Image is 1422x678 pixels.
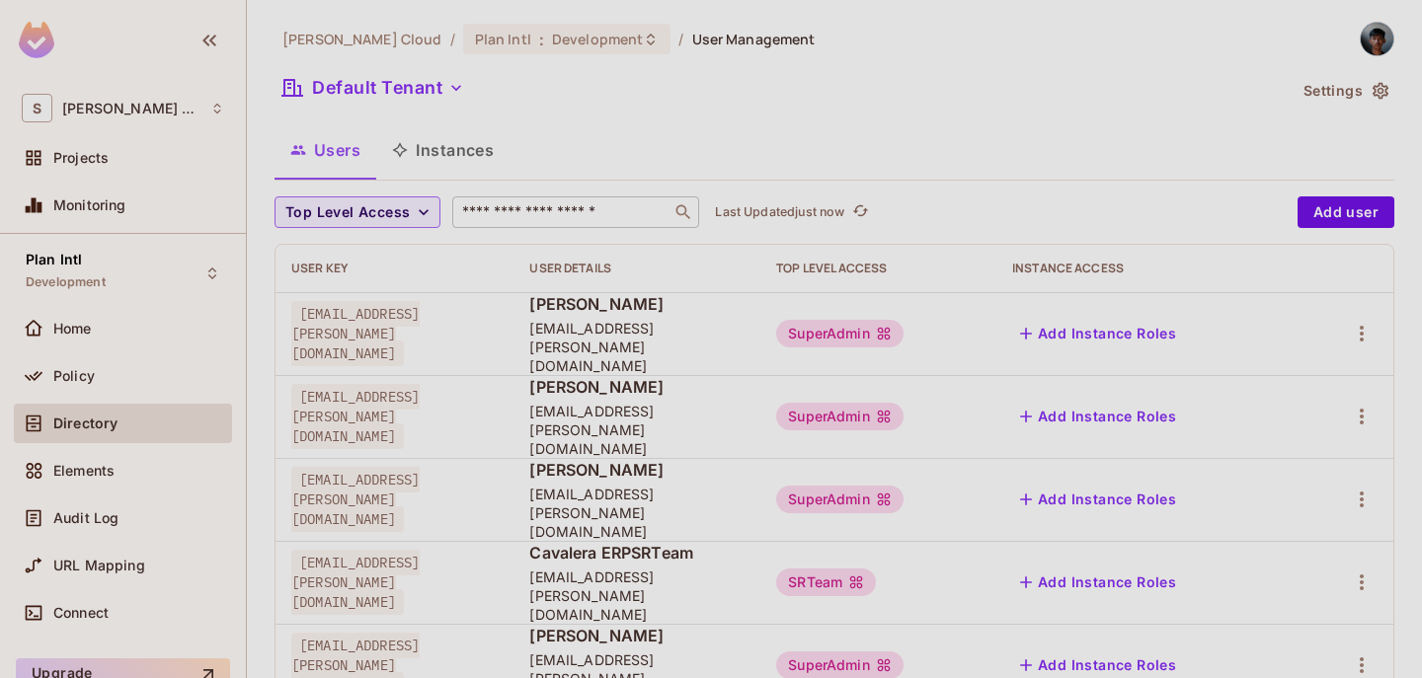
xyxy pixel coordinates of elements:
[529,402,745,458] span: [EMAIL_ADDRESS][PERSON_NAME][DOMAIN_NAME]
[376,125,510,175] button: Instances
[53,197,126,213] span: Monitoring
[53,321,92,337] span: Home
[291,384,420,449] span: [EMAIL_ADDRESS][PERSON_NAME][DOMAIN_NAME]
[776,486,904,513] div: SuperAdmin
[22,94,52,122] span: S
[291,550,420,615] span: [EMAIL_ADDRESS][PERSON_NAME][DOMAIN_NAME]
[552,30,643,48] span: Development
[26,274,106,290] span: Development
[1012,566,1184,598] button: Add Instance Roles
[1298,196,1394,228] button: Add user
[529,567,745,624] span: [EMAIL_ADDRESS][PERSON_NAME][DOMAIN_NAME]
[852,202,869,222] span: refresh
[529,459,745,481] span: [PERSON_NAME]
[529,261,745,276] div: User Details
[285,200,410,225] span: Top Level Access
[19,22,54,58] img: SReyMgAAAABJRU5ErkJggg==
[529,625,745,646] span: [PERSON_NAME]
[53,368,95,384] span: Policy
[275,72,472,104] button: Default Tenant
[1361,23,1393,55] img: Wanfah Diva
[53,510,118,526] span: Audit Log
[776,403,904,430] div: SuperAdmin
[26,252,82,267] span: Plan Intl
[450,30,455,48] li: /
[776,320,904,347] div: SuperAdmin
[529,376,745,398] span: [PERSON_NAME]
[291,301,420,366] span: [EMAIL_ADDRESS][PERSON_NAME][DOMAIN_NAME]
[776,261,981,276] div: Top Level Access
[538,32,545,47] span: :
[475,30,531,48] span: Plan Intl
[848,200,872,224] button: refresh
[53,558,145,573] span: URL Mapping
[1296,75,1394,107] button: Settings
[1012,261,1284,276] div: Instance Access
[53,150,109,166] span: Projects
[1012,401,1184,432] button: Add Instance Roles
[1012,484,1184,515] button: Add Instance Roles
[291,261,498,276] div: User Key
[529,293,745,315] span: [PERSON_NAME]
[529,319,745,375] span: [EMAIL_ADDRESS][PERSON_NAME][DOMAIN_NAME]
[53,415,118,431] span: Directory
[529,485,745,541] span: [EMAIL_ADDRESS][PERSON_NAME][DOMAIN_NAME]
[282,30,442,48] span: the active workspace
[1012,318,1184,349] button: Add Instance Roles
[62,101,200,116] span: Workspace: Sawala Cloud
[53,463,115,479] span: Elements
[291,467,420,532] span: [EMAIL_ADDRESS][PERSON_NAME][DOMAIN_NAME]
[275,125,376,175] button: Users
[715,204,844,220] p: Last Updated just now
[53,605,109,621] span: Connect
[529,542,745,564] span: Cavalera ERPSRTeam
[776,568,876,596] div: SRTeam
[844,200,872,224] span: Click to refresh data
[692,30,816,48] span: User Management
[275,196,440,228] button: Top Level Access
[678,30,683,48] li: /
